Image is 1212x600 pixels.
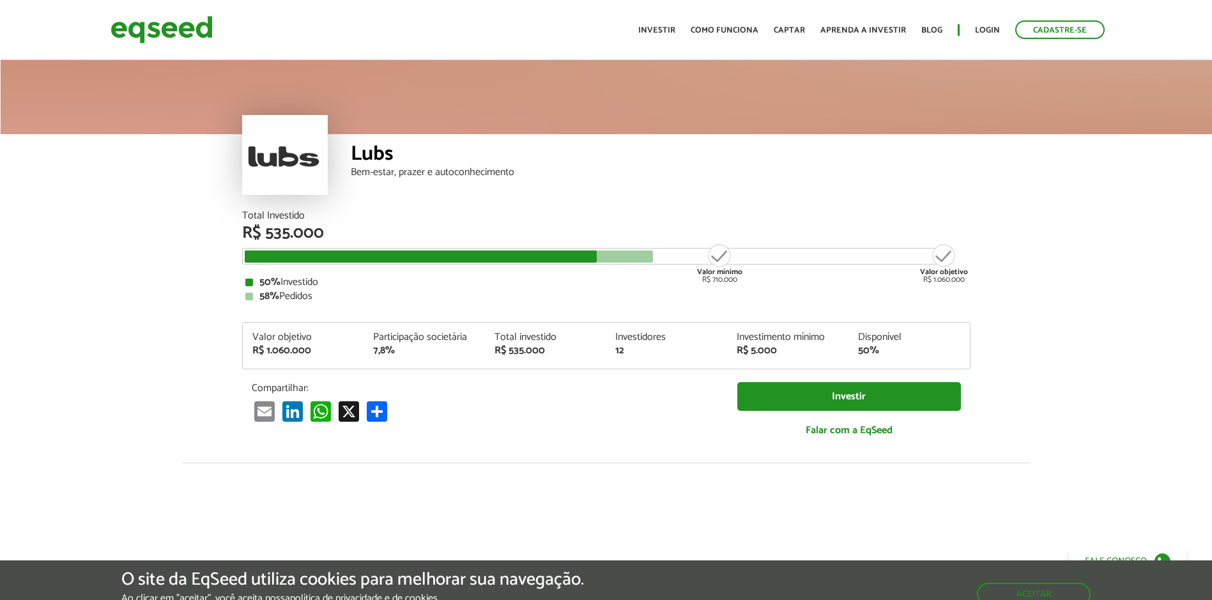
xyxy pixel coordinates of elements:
[975,26,1000,35] a: Login
[737,417,961,443] a: Falar com a EqSeed
[259,273,280,291] strong: 50%
[696,243,744,284] div: R$ 710.000
[252,382,718,394] p: Compartilhar:
[242,225,970,242] div: R$ 535.000
[1015,20,1105,39] a: Cadastre-se
[1069,548,1186,574] a: Fale conosco
[245,277,967,288] div: Investido
[615,332,717,342] div: Investidores
[495,332,597,342] div: Total investido
[921,26,942,35] a: Blog
[691,26,758,35] a: Como funciona
[774,26,805,35] a: Captar
[280,401,305,422] a: LinkedIn
[336,401,362,422] a: X
[615,346,717,356] div: 12
[638,26,675,35] a: Investir
[121,570,584,590] h5: O site da EqSeed utiliza cookies para melhorar sua navegação.
[920,243,968,284] div: R$ 1.060.000
[351,144,970,167] div: Lubs
[737,346,839,356] div: R$ 5.000
[252,401,277,422] a: Email
[351,167,970,178] div: Bem-estar, prazer e autoconhecimento
[111,13,213,47] img: EqSeed
[858,346,960,356] div: 50%
[737,382,961,411] a: Investir
[245,291,967,302] div: Pedidos
[820,26,906,35] a: Aprenda a investir
[242,211,970,221] div: Total Investido
[308,401,334,422] a: WhatsApp
[697,266,742,278] strong: Valor mínimo
[252,346,355,356] div: R$ 1.060.000
[920,266,968,278] strong: Valor objetivo
[373,332,475,342] div: Participação societária
[364,401,390,422] a: Share
[373,346,475,356] div: 7,8%
[737,332,839,342] div: Investimento mínimo
[259,288,279,305] strong: 58%
[495,346,597,356] div: R$ 535.000
[252,332,355,342] div: Valor objetivo
[858,332,960,342] div: Disponível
